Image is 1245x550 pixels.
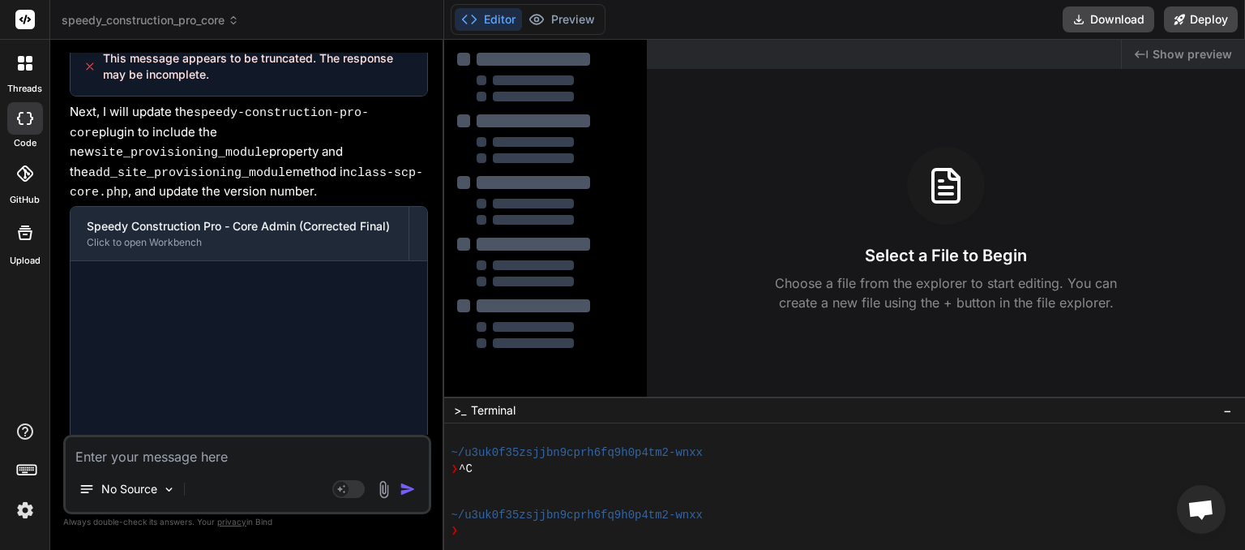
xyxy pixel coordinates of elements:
span: ❯ [451,462,459,477]
div: Click to open Workbench [87,236,392,249]
div: Speedy Construction Pro - Core Admin (Corrected Final) [87,218,392,234]
p: Choose a file from the explorer to start editing. You can create a new file using the + button in... [764,273,1127,312]
button: Preview [522,8,601,31]
label: GitHub [10,193,40,207]
p: Next, I will update the plugin to include the new property and the method in , and update the ver... [70,103,428,203]
code: add_site_provisioning_module [88,166,293,180]
code: site_provisioning_module [94,146,269,160]
span: Show preview [1153,46,1232,62]
button: Editor [455,8,522,31]
span: − [1223,402,1232,419]
span: ~/u3uk0f35zsjjbn9cprh6fq9h0p4tm2-wnxx [451,508,703,523]
a: Open chat [1177,485,1226,534]
h3: Select a File to Begin [865,244,1027,267]
button: Download [1063,6,1154,32]
p: Always double-check its answers. Your in Bind [63,514,431,530]
span: Terminal [471,402,516,419]
span: speedy_construction_pro_core [62,12,239,28]
img: attachment [374,480,393,499]
span: ~/u3uk0f35zsjjbn9cprh6fq9h0p4tm2-wnxx [451,445,703,461]
label: code [14,136,36,150]
span: >_ [454,402,466,419]
label: threads [7,82,42,96]
span: ^C [459,462,473,477]
span: privacy [217,517,246,526]
span: ❯ [451,523,459,539]
img: settings [11,496,39,524]
img: Pick Models [162,483,176,496]
img: icon [400,481,416,497]
p: No Source [101,481,157,497]
button: Speedy Construction Pro - Core Admin (Corrected Final)Click to open Workbench [71,207,409,260]
button: Deploy [1164,6,1238,32]
label: Upload [10,254,41,268]
code: speedy-construction-pro-core [70,106,369,140]
button: − [1220,397,1235,423]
